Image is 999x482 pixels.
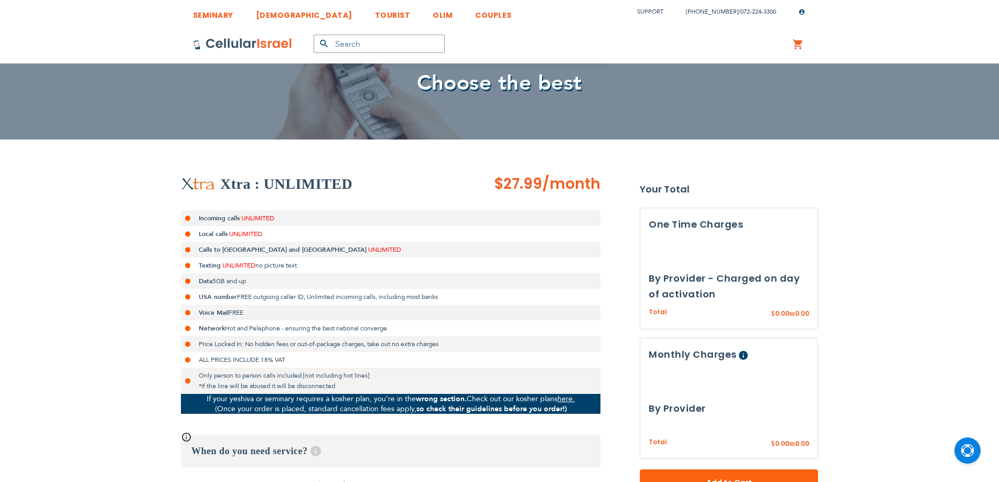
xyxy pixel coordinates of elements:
[255,261,297,270] span: no picture text
[433,3,453,22] a: OLIM
[193,3,233,22] a: SEMINARY
[789,309,795,319] span: ₪
[181,368,600,394] li: Only person to person calls included [not including hot lines] *If the line will be abused it wil...
[475,3,512,22] a: COUPLES
[199,308,229,317] strong: Voice Mail
[237,293,438,301] span: FREE outgoing caller ID, Unlimited incoming calls, including most banks
[199,245,367,254] strong: Calls to [GEOGRAPHIC_DATA] and [GEOGRAPHIC_DATA]
[771,309,775,319] span: $
[181,336,600,352] li: Price Locked In: No hidden fees or out-of-package charges, take out no extra charges
[649,217,809,232] h3: One Time Charges
[220,174,352,195] h2: Xtra : UNLIMITED
[416,394,467,404] strong: wrong section.
[181,352,600,368] li: ALL PRICES INCLUDE 18% VAT
[649,348,737,361] span: Monthly Charges
[795,439,809,448] span: 0.00
[771,440,775,449] span: $
[181,177,215,191] img: Xtra UNLIMITED
[775,439,789,448] span: 0.00
[314,35,445,53] input: Search
[789,440,795,449] span: ₪
[686,8,738,16] a: [PHONE_NUMBER]
[740,8,776,16] a: 072-224-3300
[193,38,293,50] img: Cellular Israel Logo
[241,214,274,222] span: UNLIMITED
[199,324,225,333] strong: Network
[229,230,262,238] span: UNLIMITED
[649,271,809,302] h3: By Provider - Charged on day of activation
[225,324,387,333] span: Hot and Pelephone - ensuring the best national converge
[739,351,748,360] span: Help
[417,69,582,98] span: Choose the best
[222,261,255,270] span: UNLIMITED
[775,309,789,318] span: 0.00
[199,230,228,238] strong: Local calls
[181,273,600,289] li: 5GB and up
[199,214,240,222] strong: Incoming calls
[494,174,542,194] span: $27.99
[256,3,352,22] a: [DEMOGRAPHIC_DATA]
[795,309,809,318] span: 0.00
[199,293,237,301] strong: USA number
[310,446,321,456] span: Help
[649,437,667,447] span: Total
[640,181,818,197] strong: Your Total
[416,404,567,414] strong: so check their guidelines before you order!)
[542,174,600,195] span: /month
[199,261,221,270] strong: Texting
[557,394,575,404] a: here.
[368,245,401,254] span: UNLIMITED
[199,277,212,285] strong: Data
[375,3,411,22] a: TOURIST
[181,394,600,414] p: If your yeshiva or seminary requires a kosher plan, you’re in the Check out our kosher plans (Onc...
[181,435,600,467] h3: When do you need service?
[637,8,663,16] a: Support
[649,307,667,317] span: Total
[229,308,243,317] span: FREE
[649,401,809,416] h3: By Provider
[675,4,776,19] li: /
